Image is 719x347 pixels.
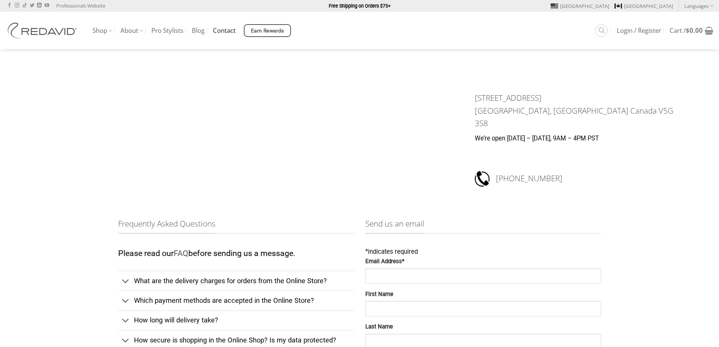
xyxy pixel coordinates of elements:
[118,247,354,260] p: Please read our before sending us a message.
[7,3,12,8] a: Follow on Facebook
[192,24,205,37] a: Blog
[670,28,703,34] span: Cart /
[118,290,354,310] a: Toggle Which payment methods are accepted in the Online Store?
[617,24,661,37] a: Login / Register
[118,313,134,329] button: Toggle
[365,247,601,257] div: indicates required
[118,273,134,290] button: Toggle
[118,293,134,310] button: Toggle
[134,316,218,324] span: How long will delivery take?
[365,217,424,234] span: Send us an email
[30,3,34,8] a: Follow on Twitter
[614,0,673,12] a: [GEOGRAPHIC_DATA]
[475,92,676,130] h3: [STREET_ADDRESS] [GEOGRAPHIC_DATA], [GEOGRAPHIC_DATA] Canada V5G 3S8
[37,3,42,8] a: Follow on LinkedIn
[329,3,391,9] strong: Free Shipping on Orders $75+
[151,24,183,37] a: Pro Stylists
[686,26,690,35] span: $
[670,22,713,39] a: Cart /$0.00
[475,134,676,144] p: We’re open [DATE] – [DATE], 9AM – 4PM PST
[134,277,327,285] span: What are the delivery charges for orders from the Online Store?
[365,322,601,332] label: Last Name
[684,0,713,11] a: Languages
[134,336,336,344] span: How secure is shopping in the Online Shop? Is my data protected?
[174,248,188,258] a: FAQ
[365,290,601,299] label: First Name
[244,24,291,37] a: Earn Rewards
[92,23,112,38] a: Shop
[45,3,49,8] a: Follow on YouTube
[120,23,143,38] a: About
[134,296,314,304] span: Which payment methods are accepted in the Online Store?
[496,170,676,187] h3: [PHONE_NUMBER]
[617,28,661,34] span: Login / Register
[686,26,703,35] bdi: 0.00
[551,0,609,12] a: [GEOGRAPHIC_DATA]
[213,24,236,37] a: Contact
[595,25,608,37] a: Search
[251,27,284,35] span: Earn Rewards
[22,3,27,8] a: Follow on TikTok
[118,271,354,290] a: Toggle What are the delivery charges for orders from the Online Store?
[118,217,216,234] span: Frequently Asked Questions
[118,310,354,330] a: Toggle How long will delivery take?
[6,23,81,39] img: REDAVID Salon Products | United States
[15,3,19,8] a: Follow on Instagram
[365,257,601,266] label: Email Address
